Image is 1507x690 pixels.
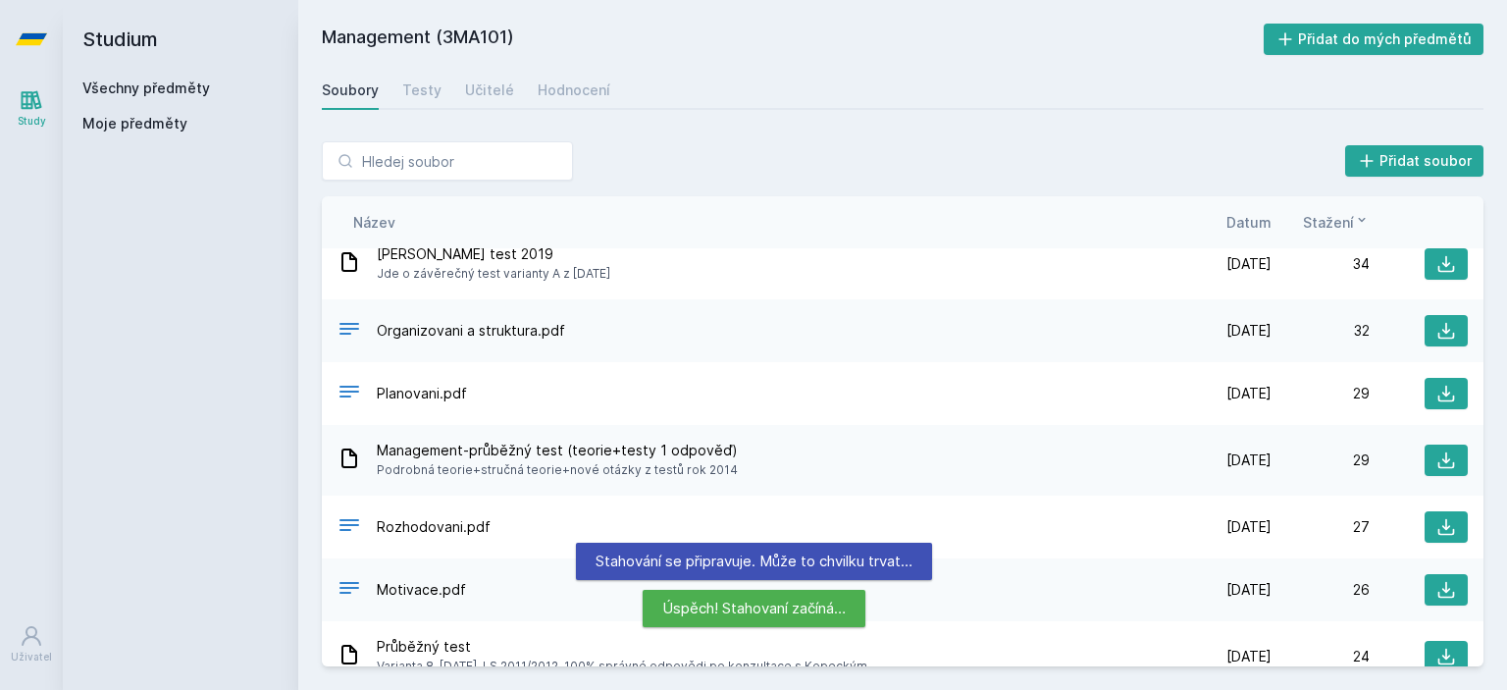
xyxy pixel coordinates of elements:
span: Podrobná teorie+stručná teorie+nové otázky z testů rok 2014 [377,460,738,480]
div: Testy [402,80,442,100]
span: Management-průběžný test (teorie+testy 1 odpověď) [377,441,738,460]
span: [DATE] [1226,580,1272,600]
div: 34 [1272,254,1370,274]
span: Varianta 8, [DATE], LS 2011/2012, 100% správné odpovědi po konzultace s Kopeckým [377,657,867,676]
span: [DATE] [1226,384,1272,403]
div: 26 [1272,580,1370,600]
div: Úspěch! Stahovaní začíná… [643,590,865,627]
span: Průběžný test [377,637,867,657]
div: PDF [338,317,361,345]
input: Hledej soubor [322,141,573,181]
div: 29 [1272,451,1370,470]
div: 32 [1272,321,1370,341]
button: Název [353,212,395,233]
a: Uživatel [4,614,59,674]
button: Datum [1226,212,1272,233]
div: PDF [338,513,361,542]
div: Study [18,114,46,129]
div: PDF [338,576,361,605]
a: Testy [402,71,442,110]
a: Study [4,79,59,138]
span: Motivace.pdf [377,580,466,600]
a: Soubory [322,71,379,110]
button: Přidat soubor [1345,145,1484,177]
span: Moje předměty [82,114,187,133]
a: Hodnocení [538,71,610,110]
span: [PERSON_NAME] test 2019 [377,244,610,264]
div: 24 [1272,647,1370,666]
span: [DATE] [1226,451,1272,470]
a: Učitelé [465,71,514,110]
div: PDF [338,380,361,408]
button: Stažení [1303,212,1370,233]
span: [DATE] [1226,321,1272,341]
div: Uživatel [11,650,52,664]
div: Hodnocení [538,80,610,100]
div: 29 [1272,384,1370,403]
button: Přidat do mých předmětů [1264,24,1484,55]
span: Organizovani a struktura.pdf [377,321,565,341]
span: Planovani.pdf [377,384,467,403]
h2: Management (3MA101) [322,24,1264,55]
span: [DATE] [1226,647,1272,666]
span: Jde o závěrečný test varianty A z [DATE] [377,264,610,284]
div: Stahování se připravuje. Může to chvilku trvat… [576,543,932,580]
span: [DATE] [1226,254,1272,274]
span: [DATE] [1226,517,1272,537]
span: Stažení [1303,212,1354,233]
div: 27 [1272,517,1370,537]
span: Rozhodovani.pdf [377,517,491,537]
div: Soubory [322,80,379,100]
a: Všechny předměty [82,80,210,96]
div: Učitelé [465,80,514,100]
